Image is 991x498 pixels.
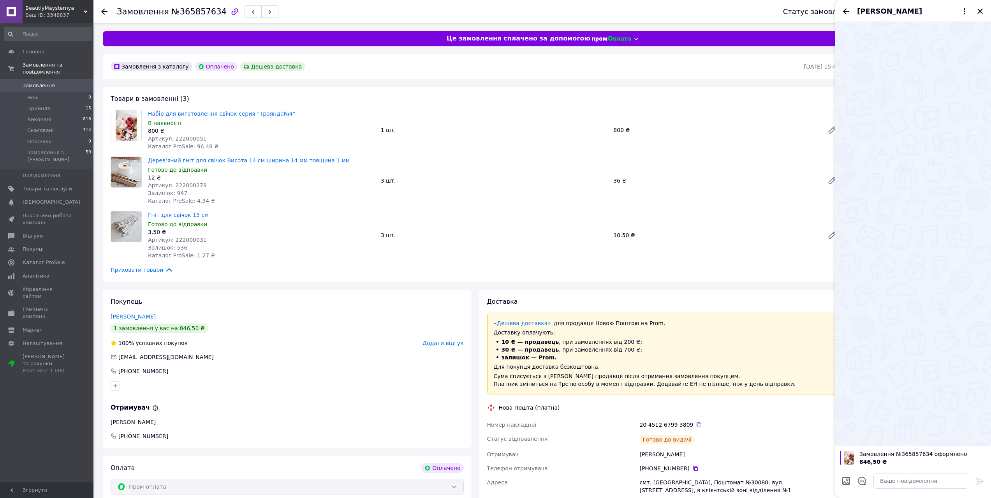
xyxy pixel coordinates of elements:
[148,157,350,164] a: Дерев'яний гніт для свічок Висота 14 см ширина 14 мм товщина 1 мм
[804,63,840,70] time: [DATE] 15:46
[23,232,43,239] span: Відгуки
[857,476,867,486] button: Відкрити шаблони відповідей
[487,436,548,442] span: Статус відправлення
[88,94,91,101] span: 0
[378,175,611,186] div: 3 шт.
[824,122,840,138] a: Редагувати
[841,7,851,16] button: Назад
[111,464,135,472] span: Оплата
[23,286,72,300] span: Управління сайтом
[844,451,854,465] img: 4280967448_w100_h100_nabor-dlya-izgotovleniya.jpg
[148,135,207,142] span: Артикул: 222000051
[23,306,72,320] span: Гаманець компанії
[638,447,841,461] div: [PERSON_NAME]
[148,143,218,150] span: Каталог ProSale: 96.48 ₴
[148,212,209,218] a: Гніт для свічок 15 см
[497,404,562,412] div: Нова Пошта (платна)
[23,353,72,375] span: [PERSON_NAME] та рахунки
[111,211,141,242] img: Гніт для свічок 15 см
[195,62,237,71] div: Оплачено
[27,116,51,123] span: Виконані
[824,227,840,243] a: Редагувати
[83,127,91,134] span: 114
[4,27,92,41] input: Пошук
[23,199,80,206] span: [DEMOGRAPHIC_DATA]
[610,125,821,135] div: 800 ₴
[148,167,207,173] span: Готово до відправки
[86,149,91,163] span: 59
[27,138,52,145] span: Оплачені
[148,198,215,204] span: Каталог ProSale: 4.34 ₴
[171,7,227,16] span: №365857634
[118,432,169,440] span: [PHONE_NUMBER]
[148,120,181,126] span: В наявності
[148,190,187,196] span: Залишок: 947
[494,372,834,388] div: Сума списується з [PERSON_NAME] продавця після отримання замовлення покупцем. Платник зміниться н...
[494,320,551,326] a: «Дешева доставка»
[111,313,156,320] a: [PERSON_NAME]
[116,110,137,141] img: Набір для виготовлення свічок серия "Троянда№4"
[27,149,86,163] span: Замовлення з [PERSON_NAME]
[23,185,72,192] span: Товари та послуги
[638,475,841,497] div: смт. [GEOGRAPHIC_DATA], Поштомат №30080: вул. [STREET_ADDRESS], в клієнтській зоні відділення №1
[494,363,834,371] div: Для покупця доставка безкоштовна.
[118,367,169,375] div: [PHONE_NUMBER]
[111,157,141,187] img: Дерев'яний гніт для свічок Висота 14 см ширина 14 мм товщина 1 мм
[111,298,143,305] span: Покупець
[857,6,969,16] button: [PERSON_NAME]
[783,8,855,16] div: Статус замовлення
[639,421,840,429] div: 20 4512 6799 3809
[975,7,985,16] button: Закрити
[23,172,60,179] span: Повідомлення
[859,450,986,458] span: Замовлення №365857634 оформлено
[111,266,173,274] span: Приховати товари
[487,298,518,305] span: Доставка
[610,175,821,186] div: 36 ₴
[111,324,208,333] div: 1 замовлення у вас на 846,50 ₴
[148,111,295,117] a: Набір для виготовлення свічок серия "Троянда№4"
[502,347,559,353] span: 30 ₴ — продавець
[118,354,214,360] span: [EMAIL_ADDRESS][DOMAIN_NAME]
[23,259,65,266] span: Каталог ProSale
[824,173,840,188] a: Редагувати
[378,125,611,135] div: 1 шт.
[118,340,134,346] span: 100%
[447,34,590,43] span: Це замовлення сплачено за допомогою
[117,7,169,16] span: Замовлення
[610,230,821,241] div: 10.50 ₴
[83,116,91,123] span: 818
[148,182,207,188] span: Артикул: 222000278
[25,5,84,12] span: BeautlyMaysternya
[639,465,840,472] div: [PHONE_NUMBER]
[111,339,188,347] div: успішних покупок
[502,339,559,345] span: 10 ₴ — продавець
[111,95,189,102] span: Товари в замовленні (3)
[148,237,207,243] span: Артикул: 222000031
[101,8,107,16] div: Повернутися назад
[27,127,54,134] span: Скасовані
[23,48,44,55] span: Головна
[25,12,93,19] div: Ваш ID: 3348837
[859,459,887,465] span: 846,50 ₴
[421,463,463,473] div: Оплачено
[494,338,834,346] li: , при замовленнях від 200 ₴;
[487,422,537,428] span: Номер накладної
[23,340,62,347] span: Налаштування
[494,319,834,327] div: для продавця Новою Поштою на Prom.
[502,354,557,361] span: залишок — Prom.
[148,127,375,135] div: 800 ₴
[148,252,215,259] span: Каталог ProSale: 1.27 ₴
[88,138,91,145] span: 0
[487,451,519,458] span: Отримувач
[23,367,72,374] div: Prom мікс 1 000
[23,246,44,253] span: Покупці
[111,404,158,411] span: Отримувач
[23,212,72,226] span: Показники роботи компанії
[23,273,49,280] span: Аналітика
[111,418,464,426] div: [PERSON_NAME]
[148,245,187,251] span: Залишок: 536
[148,221,207,227] span: Готово до відправки
[148,174,375,181] div: 12 ₴
[487,479,508,486] span: Адреса
[23,62,93,76] span: Замовлення та повідомлення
